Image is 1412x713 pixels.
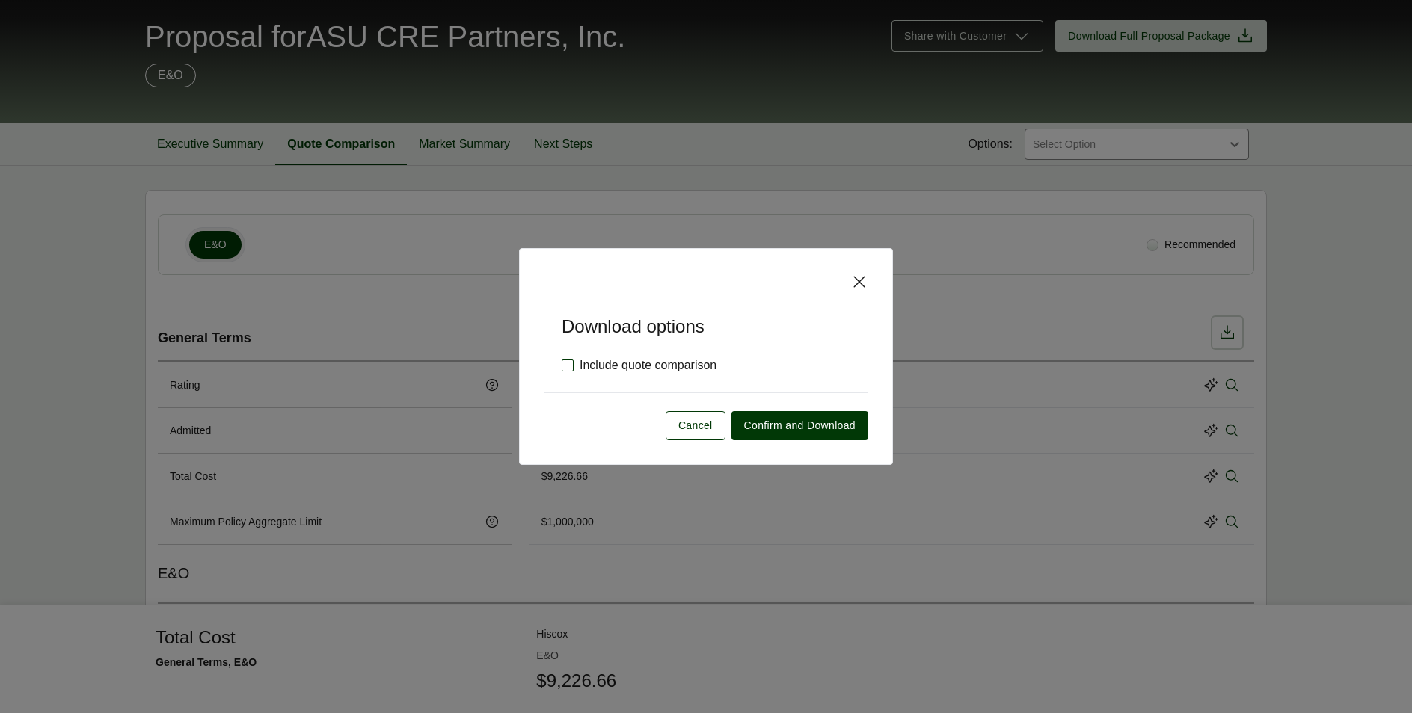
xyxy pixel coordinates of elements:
span: Confirm and Download [744,418,856,433]
label: Include quote comparison [562,356,716,374]
span: Cancel [678,418,713,433]
button: Confirm and Download [731,411,868,440]
h5: Download options [544,291,868,338]
button: Cancel [666,411,725,440]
